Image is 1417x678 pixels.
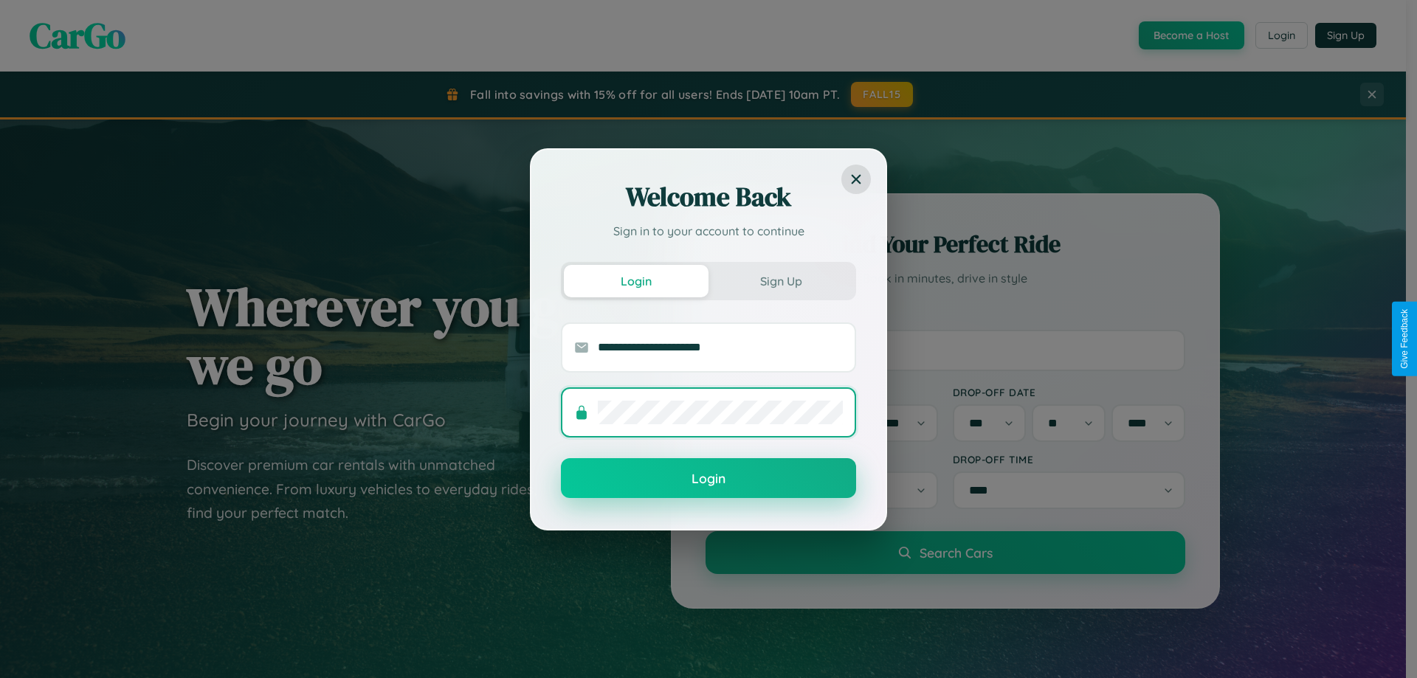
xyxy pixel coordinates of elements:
button: Login [564,265,708,297]
h2: Welcome Back [561,179,856,215]
div: Give Feedback [1399,309,1410,369]
button: Login [561,458,856,498]
p: Sign in to your account to continue [561,222,856,240]
button: Sign Up [708,265,853,297]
